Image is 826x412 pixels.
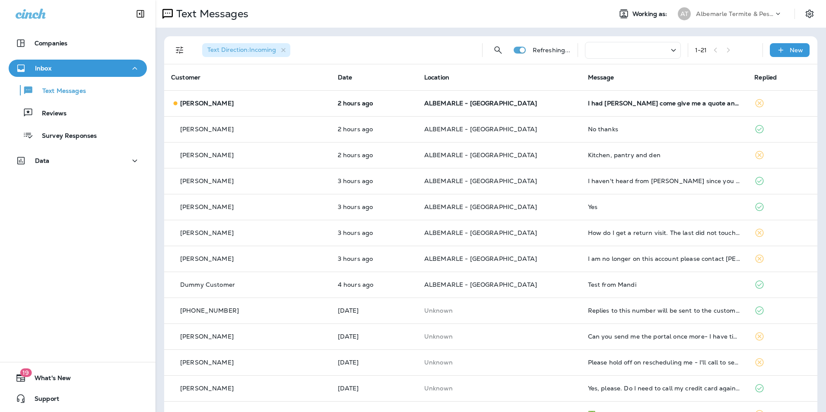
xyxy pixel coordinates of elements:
p: Inbox [35,65,51,72]
span: Support [26,395,59,406]
p: This customer does not have a last location and the phone number they messaged is not assigned to... [424,307,574,314]
p: [PERSON_NAME] [180,229,234,236]
span: 19 [20,368,32,377]
div: No thanks [588,126,741,133]
p: Aug 21, 2025 03:55 PM [338,359,410,366]
p: Reviews [33,110,67,118]
button: Filters [171,41,188,59]
p: [PERSON_NAME] [180,177,234,184]
p: Sep 9, 2025 12:02 PM [338,229,410,236]
span: ALBEMARLE - [GEOGRAPHIC_DATA] [424,99,537,107]
div: Can you send me the portal once more- I have time this afternoon and I will get it done for sure-... [588,333,741,340]
p: Sep 9, 2025 11:23 AM [338,281,410,288]
button: Settings [802,6,817,22]
button: Survey Responses [9,126,147,144]
button: 19What's New [9,369,147,387]
p: [PERSON_NAME] [180,255,234,262]
p: [PERSON_NAME] [180,100,234,107]
div: Yes, please. Do I need to call my credit card again so you have it on file? [588,385,741,392]
span: Text Direction : Incoming [207,46,276,54]
p: Albemarle Termite & Pest Control [696,10,774,17]
p: Companies [35,40,67,47]
p: [PERSON_NAME] [180,359,234,366]
p: Data [35,157,50,164]
span: Working as: [632,10,669,18]
span: ALBEMARLE - [GEOGRAPHIC_DATA] [424,229,537,237]
div: Yes [588,203,741,210]
p: [PERSON_NAME] [180,203,234,210]
span: Location [424,73,449,81]
p: [PERSON_NAME] [180,126,234,133]
div: 1 - 21 [695,47,707,54]
div: I had Ashton Jordan come give me a quote and when I called him to say I wanted the service he nev... [588,100,741,107]
span: ALBEMARLE - [GEOGRAPHIC_DATA] [424,125,537,133]
button: Data [9,152,147,169]
p: Aug 29, 2025 09:33 AM [338,333,410,340]
span: ALBEMARLE - [GEOGRAPHIC_DATA] [424,203,537,211]
span: Date [338,73,353,81]
div: AT [678,7,691,20]
div: Text Direction:Incoming [202,43,290,57]
div: I am no longer on this account please contact Susan Martin Cyr [588,255,741,262]
p: Refreshing... [533,47,571,54]
div: Please hold off on rescheduling me - I'll call to set up my appointment at a later time, thanks! [588,359,741,366]
p: Dummy Customer [180,281,235,288]
span: ALBEMARLE - [GEOGRAPHIC_DATA] [424,281,537,288]
p: Sep 5, 2025 09:26 AM [338,307,410,314]
div: Kitchen, pantry and den [588,152,741,158]
span: Message [588,73,614,81]
span: ALBEMARLE - [GEOGRAPHIC_DATA] [424,255,537,263]
p: [PERSON_NAME] [180,152,234,158]
button: Collapse Sidebar [128,5,152,22]
button: Inbox [9,60,147,77]
p: This customer does not have a last location and the phone number they messaged is not assigned to... [424,385,574,392]
button: Reviews [9,104,147,122]
p: Survey Responses [33,132,97,140]
span: ALBEMARLE - [GEOGRAPHIC_DATA] [424,151,537,159]
p: Text Messages [34,87,86,95]
div: Replies to this number will be sent to the customer. You can also choose to call the customer thr... [588,307,741,314]
p: [PERSON_NAME] [180,385,234,392]
button: Support [9,390,147,407]
p: This customer does not have a last location and the phone number they messaged is not assigned to... [424,333,574,340]
button: Search Messages [489,41,507,59]
p: Sep 9, 2025 11:57 AM [338,255,410,262]
p: Sep 9, 2025 12:59 PM [338,126,410,133]
span: ALBEMARLE - [GEOGRAPHIC_DATA] [424,177,537,185]
p: [PERSON_NAME] [180,333,234,340]
p: Sep 9, 2025 12:15 PM [338,203,410,210]
span: What's New [26,374,71,385]
p: This customer does not have a last location and the phone number they messaged is not assigned to... [424,359,574,366]
span: Replied [754,73,777,81]
button: Text Messages [9,81,147,99]
button: Companies [9,35,147,52]
p: Sep 9, 2025 12:16 PM [338,177,410,184]
p: New [790,47,803,54]
span: Customer [171,73,200,81]
p: Aug 18, 2025 08:49 AM [338,385,410,392]
p: Sep 9, 2025 01:39 PM [338,100,410,107]
div: Test from Mandi [588,281,741,288]
p: Text Messages [173,7,248,20]
div: I haven't heard from Sean since you mentioned this to me on Aug 13th? By the way perhaps we can g... [588,177,741,184]
p: Sep 9, 2025 12:57 PM [338,152,410,158]
p: [PHONE_NUMBER] [180,307,239,314]
div: How do I get a return visit. The last did not touch the insects [588,229,741,236]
